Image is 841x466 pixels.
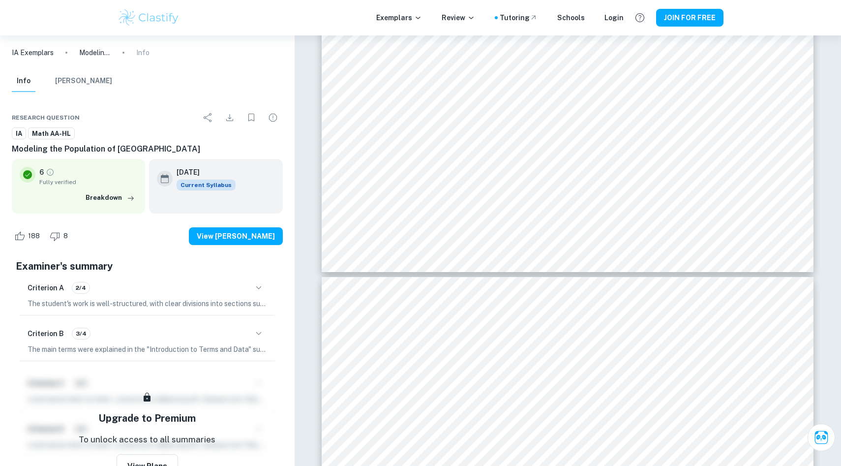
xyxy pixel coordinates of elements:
span: Math AA-HL [29,129,74,139]
a: IA [12,127,26,140]
p: Info [136,47,150,58]
p: The student's work is well-structured, with clear divisions into sections such as introduction, b... [28,298,267,309]
p: To unlock access to all summaries [79,434,215,446]
img: Clastify logo [118,8,180,28]
span: 8 [58,231,73,241]
span: 188 [23,231,45,241]
span: 3/4 [72,329,90,338]
p: Modeling the Population of [GEOGRAPHIC_DATA] [79,47,111,58]
a: Grade fully verified [46,168,55,177]
div: Share [198,108,218,127]
button: JOIN FOR FREE [656,9,723,27]
span: Research question [12,113,80,122]
span: Fully verified [39,178,137,186]
span: 2/4 [72,283,90,292]
button: Info [12,70,35,92]
button: [PERSON_NAME] [55,70,112,92]
a: Schools [557,12,585,23]
p: The main terms were explained in the "Introduction to Terms and Data" subsection. All three model... [28,344,267,355]
button: Ask Clai [808,424,835,451]
div: Download [220,108,240,127]
button: View [PERSON_NAME] [189,227,283,245]
h6: Modeling the Population of [GEOGRAPHIC_DATA] [12,143,283,155]
a: IA Exemplars [12,47,54,58]
div: Bookmark [241,108,261,127]
div: This exemplar is based on the current syllabus. Feel free to refer to it for inspiration/ideas wh... [177,180,236,190]
p: Review [442,12,475,23]
a: Login [604,12,624,23]
h5: Upgrade to Premium [98,411,196,426]
h6: Criterion A [28,282,64,293]
a: Tutoring [500,12,538,23]
div: Report issue [263,108,283,127]
a: Math AA-HL [28,127,75,140]
h5: Examiner's summary [16,259,279,274]
div: Like [12,228,45,244]
h6: Criterion B [28,328,64,339]
p: 6 [39,167,44,178]
button: Breakdown [83,190,137,205]
button: Help and Feedback [631,9,648,26]
span: IA [12,129,26,139]
div: Dislike [47,228,73,244]
h6: [DATE] [177,167,228,178]
span: Current Syllabus [177,180,236,190]
p: Exemplars [376,12,422,23]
